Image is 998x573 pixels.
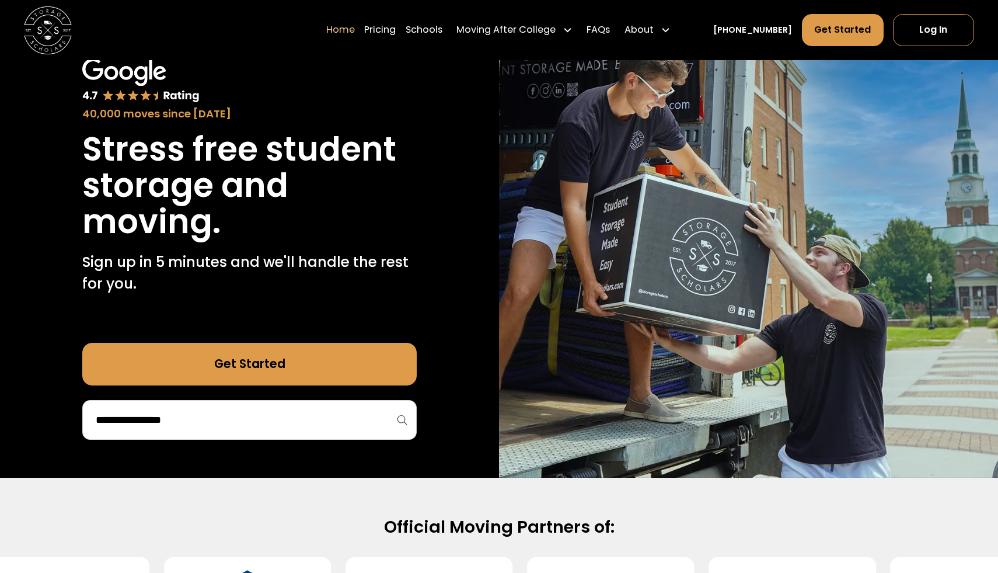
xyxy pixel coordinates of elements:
[499,20,998,478] img: Storage Scholars makes moving and storage easy.
[364,13,396,47] a: Pricing
[82,131,417,240] h1: Stress free student storage and moving.
[893,14,974,46] a: Log In
[624,23,654,37] div: About
[24,6,72,54] img: Storage Scholars main logo
[620,13,675,47] div: About
[406,13,442,47] a: Schools
[82,58,200,103] img: Google 4.7 star rating
[82,106,417,122] div: 40,000 moves since [DATE]
[713,23,792,36] a: [PHONE_NUMBER]
[326,13,355,47] a: Home
[587,13,610,47] a: FAQs
[802,14,884,46] a: Get Started
[452,13,577,47] div: Moving After College
[117,516,881,538] h2: Official Moving Partners of:
[82,252,417,295] p: Sign up in 5 minutes and we'll handle the rest for you.
[456,23,556,37] div: Moving After College
[82,343,417,386] a: Get Started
